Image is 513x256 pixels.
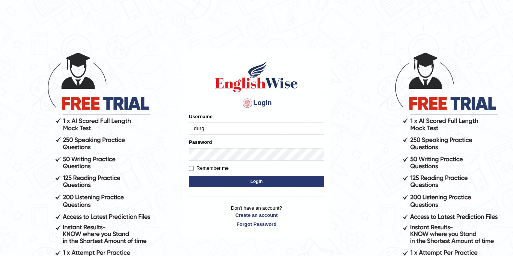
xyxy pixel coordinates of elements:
[189,166,194,171] input: Remember me
[214,59,299,93] img: Logo of English Wise sign in for intelligent practice with AI
[189,204,324,228] p: Don't have an account?
[189,212,324,219] a: Create an account
[189,165,229,172] label: Remember me
[189,139,212,146] label: Password
[189,113,213,120] label: Username
[189,176,324,187] button: Login
[189,97,324,109] h4: Login
[189,221,324,228] a: Forgot Password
